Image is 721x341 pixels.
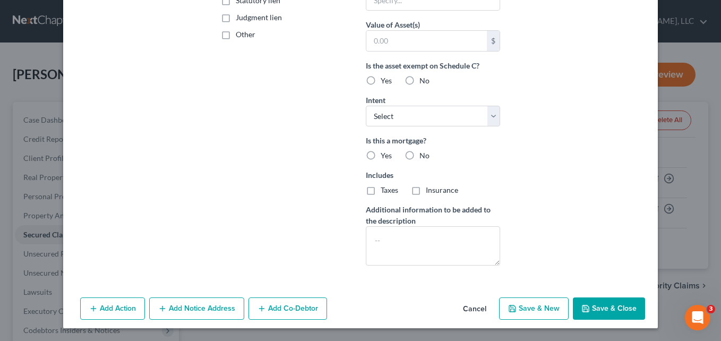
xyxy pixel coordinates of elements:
label: Intent [366,95,385,106]
label: Is the asset exempt on Schedule C? [366,60,500,71]
span: Other [236,30,255,39]
span: 3 [707,305,715,313]
iframe: Intercom live chat [685,305,710,330]
span: Yes [381,151,392,160]
div: $ [487,31,500,51]
span: Yes [381,76,392,85]
span: No [419,151,430,160]
label: Is this a mortgage? [366,135,500,146]
button: Save & Close [573,297,645,320]
span: Judgment lien [236,13,282,22]
span: Insurance [426,185,458,194]
label: Value of Asset(s) [366,19,420,30]
button: Save & New [499,297,569,320]
span: Taxes [381,185,398,194]
label: Additional information to be added to the description [366,204,500,226]
button: Add Co-Debtor [248,297,327,320]
input: 0.00 [366,31,487,51]
button: Add Action [80,297,145,320]
label: Includes [366,169,500,181]
span: No [419,76,430,85]
button: Cancel [454,299,495,320]
button: Add Notice Address [149,297,244,320]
